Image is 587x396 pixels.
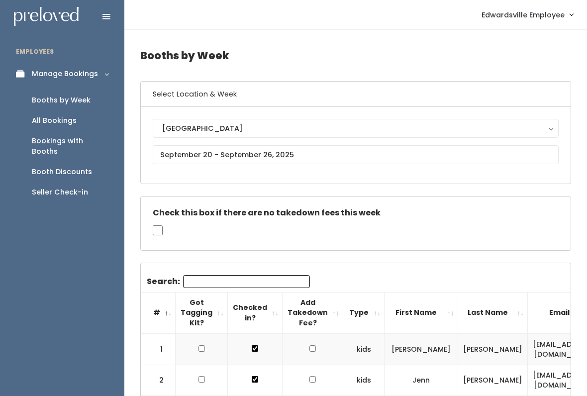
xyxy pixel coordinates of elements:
span: Edwardsville Employee [482,9,565,20]
label: Search: [147,275,310,288]
th: Checked in?: activate to sort column ascending [228,292,283,333]
td: 1 [141,334,176,365]
td: 2 [141,365,176,396]
td: kids [343,334,385,365]
h5: Check this box if there are no takedown fees this week [153,208,559,217]
th: #: activate to sort column descending [141,292,176,333]
button: [GEOGRAPHIC_DATA] [153,119,559,138]
div: All Bookings [32,115,77,126]
th: Got Tagging Kit?: activate to sort column ascending [176,292,228,333]
input: Search: [183,275,310,288]
div: Manage Bookings [32,69,98,79]
th: Type: activate to sort column ascending [343,292,385,333]
th: Last Name: activate to sort column ascending [458,292,528,333]
td: [PERSON_NAME] [458,365,528,396]
a: Edwardsville Employee [472,4,583,25]
div: Booths by Week [32,95,91,105]
h4: Booths by Week [140,42,571,69]
input: September 20 - September 26, 2025 [153,145,559,164]
td: [PERSON_NAME] [458,334,528,365]
th: First Name: activate to sort column ascending [385,292,458,333]
div: Bookings with Booths [32,136,108,157]
div: Seller Check-in [32,187,88,198]
td: Jenn [385,365,458,396]
h6: Select Location & Week [141,82,571,107]
th: Add Takedown Fee?: activate to sort column ascending [283,292,343,333]
div: Booth Discounts [32,167,92,177]
img: preloved logo [14,7,79,26]
td: [PERSON_NAME] [385,334,458,365]
div: [GEOGRAPHIC_DATA] [162,123,549,134]
td: kids [343,365,385,396]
